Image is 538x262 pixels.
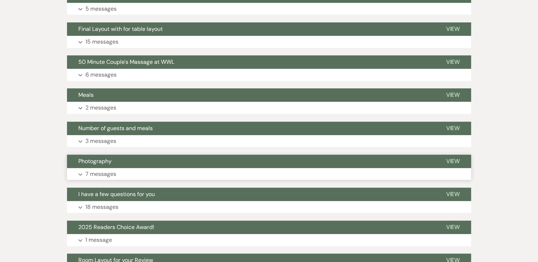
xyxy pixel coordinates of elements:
p: 1 message [85,235,112,245]
button: Photography [67,155,435,168]
button: 50 Minute Couple's Massage at WWL [67,55,435,69]
button: 2025 Readers Choice Award! [67,221,435,234]
p: 3 messages [85,136,116,146]
button: 2 messages [67,102,471,114]
span: 2025 Readers Choice Award! [78,223,154,231]
button: View [435,122,471,135]
button: 1 message [67,234,471,246]
span: View [446,91,460,99]
span: View [446,58,460,66]
button: View [435,55,471,69]
p: 6 messages [85,70,117,79]
p: 18 messages [85,202,118,212]
span: View [446,25,460,33]
button: 3 messages [67,135,471,147]
button: View [435,221,471,234]
button: 7 messages [67,168,471,180]
span: Meals [78,91,94,99]
span: View [446,190,460,198]
span: I have a few questions for you [78,190,155,198]
button: Meals [67,88,435,102]
span: Photography [78,157,112,165]
span: Final Layout with for table layout [78,25,163,33]
span: 50 Minute Couple's Massage at WWL [78,58,174,66]
button: Final Layout with for table layout [67,22,435,36]
span: Number of guests and meals [78,124,153,132]
button: I have a few questions for you [67,188,435,201]
p: 5 messages [85,4,117,13]
span: View [446,223,460,231]
button: 6 messages [67,69,471,81]
button: Number of guests and meals [67,122,435,135]
button: View [435,155,471,168]
button: View [435,188,471,201]
p: 7 messages [85,169,116,179]
p: 15 messages [85,37,118,46]
p: 2 messages [85,103,116,112]
span: View [446,124,460,132]
button: View [435,22,471,36]
button: 18 messages [67,201,471,213]
button: View [435,88,471,102]
button: 5 messages [67,3,471,15]
span: View [446,157,460,165]
button: 15 messages [67,36,471,48]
